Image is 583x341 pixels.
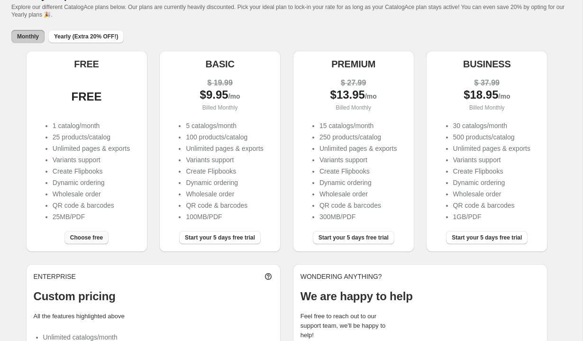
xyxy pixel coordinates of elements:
[34,289,273,304] p: Custom pricing
[186,121,263,130] li: 5 catalogs/month
[17,33,39,40] span: Monthly
[48,30,124,43] button: Yearly (Extra 20% OFF!)
[34,92,140,101] div: FREE
[453,166,530,176] li: Create Flipbooks
[452,234,522,241] span: Start your 5 days free trial
[53,189,130,199] li: Wholesale order
[64,231,109,244] button: Choose free
[434,90,540,101] div: $ 18.95
[319,121,397,130] li: 15 catalogs/month
[453,155,530,165] li: Variants support
[453,178,530,187] li: Dynamic ordering
[434,103,540,112] p: Billed Monthly
[319,234,389,241] span: Start your 5 days free trial
[453,212,530,221] li: 1GB/PDF
[453,132,530,142] li: 500 products/catalog
[34,313,125,320] label: All the features highlighted above
[74,58,99,70] h5: FREE
[186,201,263,210] li: QR code & barcodes
[167,78,273,88] div: $ 19.99
[319,189,397,199] li: Wholesale order
[53,212,130,221] li: 25MB/PDF
[319,132,397,142] li: 250 products/catalog
[319,155,397,165] li: Variants support
[53,178,130,187] li: Dynamic ordering
[434,78,540,88] div: $ 37.99
[301,103,407,112] p: Billed Monthly
[301,312,395,340] p: Feel free to reach out to our support team, we'll be happy to help!
[53,132,130,142] li: 25 products/catalog
[53,121,130,130] li: 1 catalog/month
[319,178,397,187] li: Dynamic ordering
[186,155,263,165] li: Variants support
[301,272,540,281] p: WONDERING ANYTHING?
[186,132,263,142] li: 100 products/catalog
[301,90,407,101] div: $ 13.95
[301,78,407,88] div: $ 27.99
[365,92,377,100] span: /mo
[319,144,397,153] li: Unlimited pages & exports
[179,231,261,244] button: Start your 5 days free trial
[228,92,240,100] span: /mo
[53,201,130,210] li: QR code & barcodes
[453,189,530,199] li: Wholesale order
[453,201,530,210] li: QR code & barcodes
[319,212,397,221] li: 300MB/PDF
[453,121,530,130] li: 30 catalogs/month
[186,144,263,153] li: Unlimited pages & exports
[53,155,130,165] li: Variants support
[319,201,397,210] li: QR code & barcodes
[54,33,118,40] span: Yearly (Extra 20% OFF!)
[53,144,130,153] li: Unlimited pages & exports
[70,234,103,241] span: Choose free
[11,30,45,43] button: Monthly
[313,231,394,244] button: Start your 5 days free trial
[11,4,565,18] span: Explore our different CatalogAce plans below. Our plans are currently heavily discounted. Pick yo...
[186,178,263,187] li: Dynamic ordering
[186,212,263,221] li: 100MB/PDF
[185,234,255,241] span: Start your 5 days free trial
[453,144,530,153] li: Unlimited pages & exports
[34,272,76,281] p: ENTERPRISE
[186,166,263,176] li: Create Flipbooks
[186,189,263,199] li: Wholesale order
[319,166,397,176] li: Create Flipbooks
[301,289,540,304] p: We are happy to help
[446,231,528,244] button: Start your 5 days free trial
[331,58,375,70] h5: PREMIUM
[499,92,510,100] span: /mo
[463,58,511,70] h5: BUSINESS
[167,103,273,112] p: Billed Monthly
[53,166,130,176] li: Create Flipbooks
[167,90,273,101] div: $ 9.95
[205,58,234,70] h5: BASIC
